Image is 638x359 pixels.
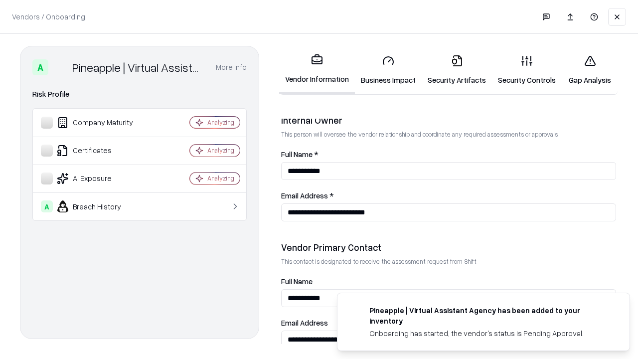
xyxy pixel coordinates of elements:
div: Certificates [41,145,160,157]
div: Company Maturity [41,117,160,129]
div: Pineapple | Virtual Assistant Agency has been added to your inventory [369,305,606,326]
img: trypineapple.com [349,305,361,317]
div: Breach History [41,200,160,212]
a: Security Controls [492,47,562,93]
div: Analyzing [207,174,234,182]
div: Analyzing [207,118,234,127]
p: This contact is designated to receive the assessment request from Shift [281,257,616,266]
div: AI Exposure [41,173,160,184]
p: This person will oversee the vendor relationship and coordinate any required assessments or appro... [281,130,616,139]
img: Pineapple | Virtual Assistant Agency [52,59,68,75]
label: Full Name * [281,151,616,158]
div: Internal Owner [281,114,616,126]
div: Analyzing [207,146,234,155]
button: More info [216,58,247,76]
label: Email Address [281,319,616,327]
div: Onboarding has started, the vendor's status is Pending Approval. [369,328,606,339]
div: A [32,59,48,75]
a: Vendor Information [279,46,355,94]
a: Business Impact [355,47,422,93]
a: Security Artifacts [422,47,492,93]
div: Pineapple | Virtual Assistant Agency [72,59,204,75]
label: Email Address * [281,192,616,199]
a: Gap Analysis [562,47,618,93]
div: Risk Profile [32,88,247,100]
label: Full Name [281,278,616,285]
div: Vendor Primary Contact [281,241,616,253]
p: Vendors / Onboarding [12,11,85,22]
div: A [41,200,53,212]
